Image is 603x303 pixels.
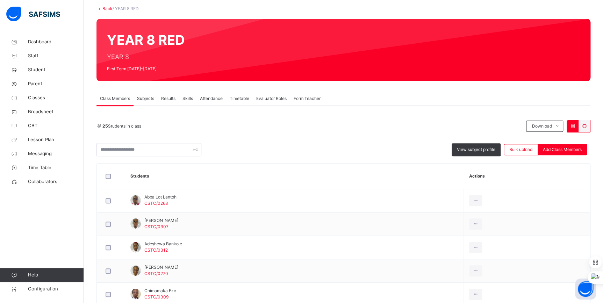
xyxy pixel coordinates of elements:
span: [PERSON_NAME] [144,217,178,224]
th: Actions [464,164,590,189]
span: Configuration [28,286,84,293]
span: Adeshewa Bankole [144,241,182,247]
span: Collaborators [28,178,84,185]
span: Classes [28,94,84,101]
span: Timetable [230,95,249,102]
span: Evaluator Roles [256,95,287,102]
span: Abba Lot Lantoh [144,194,177,200]
span: / YEAR 8 RED [113,6,139,11]
span: Broadsheet [28,108,84,115]
span: View subject profile [457,146,495,153]
img: safsims [6,7,60,21]
a: Back [102,6,113,11]
span: Dashboard [28,38,84,45]
span: Form Teacher [294,95,321,102]
span: Help [28,272,84,279]
span: Staff [28,52,84,59]
button: Open asap [575,279,596,300]
span: Lesson Plan [28,136,84,143]
span: CSTC/0312 [144,247,168,253]
span: Bulk upload [509,146,532,153]
span: Parent [28,80,84,87]
span: Add Class Members [543,146,582,153]
th: Students [125,164,464,189]
span: Chimamaka Eze [144,288,176,294]
span: Class Members [100,95,130,102]
span: Download [532,123,552,129]
span: CSTC/0309 [144,294,168,300]
span: Time Table [28,164,84,171]
span: [PERSON_NAME] [144,264,178,270]
span: Attendance [200,95,223,102]
span: CSTC/0307 [144,224,168,229]
span: Student [28,66,84,73]
span: CBT [28,122,84,129]
span: Subjects [137,95,154,102]
span: CSTC/0268 [144,201,168,206]
span: Results [161,95,175,102]
span: Skills [182,95,193,102]
b: 25 [102,123,108,129]
span: Messaging [28,150,84,157]
span: Students in class [102,123,141,129]
span: CSTC/0270 [144,271,168,276]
